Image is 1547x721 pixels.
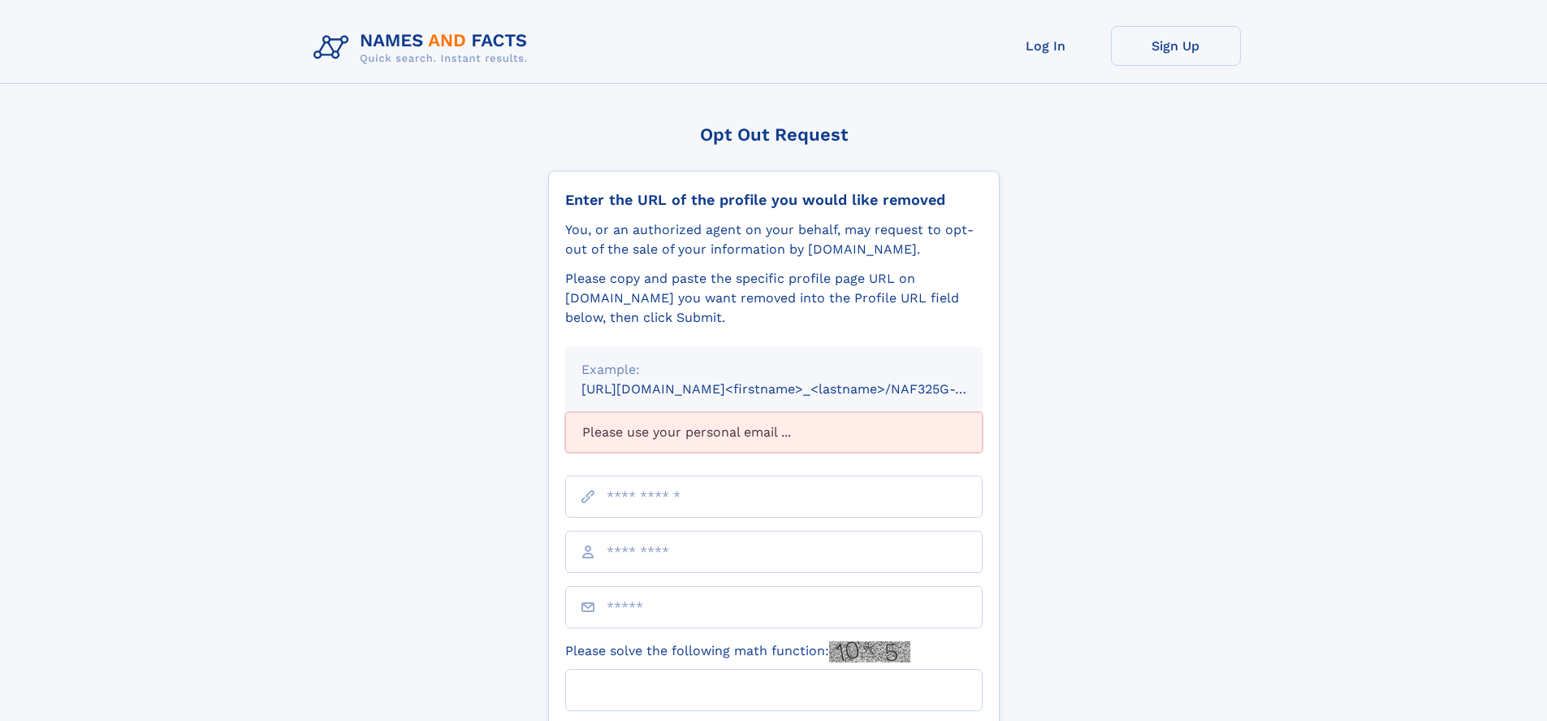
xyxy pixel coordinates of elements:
img: Logo Names and Facts [307,26,541,70]
div: You, or an authorized agent on your behalf, may request to opt-out of the sale of your informatio... [565,220,983,259]
small: [URL][DOMAIN_NAME]<firstname>_<lastname>/NAF325G-xxxxxxxx [581,381,1013,397]
div: Please copy and paste the specific profile page URL on [DOMAIN_NAME] you want removed into the Pr... [565,269,983,328]
label: Please solve the following math function: [565,641,910,662]
a: Log In [981,26,1111,66]
div: Enter the URL of the profile you would like removed [565,191,983,209]
div: Please use your personal email ... [565,412,983,453]
div: Opt Out Request [548,124,1000,145]
div: Example: [581,360,966,380]
a: Sign Up [1111,26,1241,66]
